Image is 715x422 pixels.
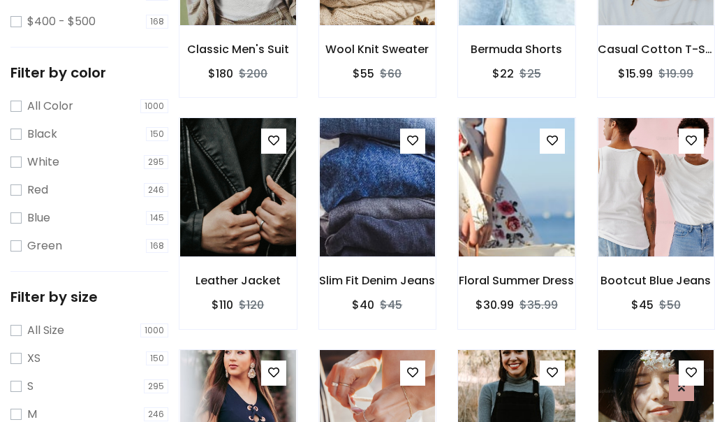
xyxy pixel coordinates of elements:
[519,297,558,313] del: $35.99
[146,15,168,29] span: 168
[458,274,575,287] h6: Floral Summer Dress
[27,154,59,170] label: White
[140,99,168,113] span: 1000
[144,155,168,169] span: 295
[144,183,168,197] span: 246
[458,43,575,56] h6: Bermuda Shorts
[27,210,50,226] label: Blue
[144,407,168,421] span: 246
[27,13,96,30] label: $400 - $500
[27,378,34,395] label: S
[179,43,297,56] h6: Classic Men's Suit
[319,43,436,56] h6: Wool Knit Sweater
[659,297,681,313] del: $50
[10,64,168,81] h5: Filter by color
[380,66,401,82] del: $60
[27,182,48,198] label: Red
[146,351,168,365] span: 150
[598,43,715,56] h6: Casual Cotton T-Shirt
[212,298,233,312] h6: $110
[492,67,514,80] h6: $22
[146,239,168,253] span: 168
[476,298,514,312] h6: $30.99
[27,322,64,339] label: All Size
[519,66,541,82] del: $25
[179,274,297,287] h6: Leather Jacket
[10,289,168,305] h5: Filter by size
[144,379,168,393] span: 295
[140,323,168,337] span: 1000
[146,127,168,141] span: 150
[208,67,233,80] h6: $180
[352,298,374,312] h6: $40
[353,67,374,80] h6: $55
[27,350,40,367] label: XS
[146,211,168,225] span: 145
[27,98,73,115] label: All Color
[239,297,264,313] del: $120
[598,274,715,287] h6: Bootcut Blue Jeans
[27,126,57,143] label: Black
[319,274,436,287] h6: Slim Fit Denim Jeans
[27,238,62,254] label: Green
[658,66,693,82] del: $19.99
[239,66,267,82] del: $200
[631,298,654,312] h6: $45
[618,67,653,80] h6: $15.99
[380,297,402,313] del: $45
